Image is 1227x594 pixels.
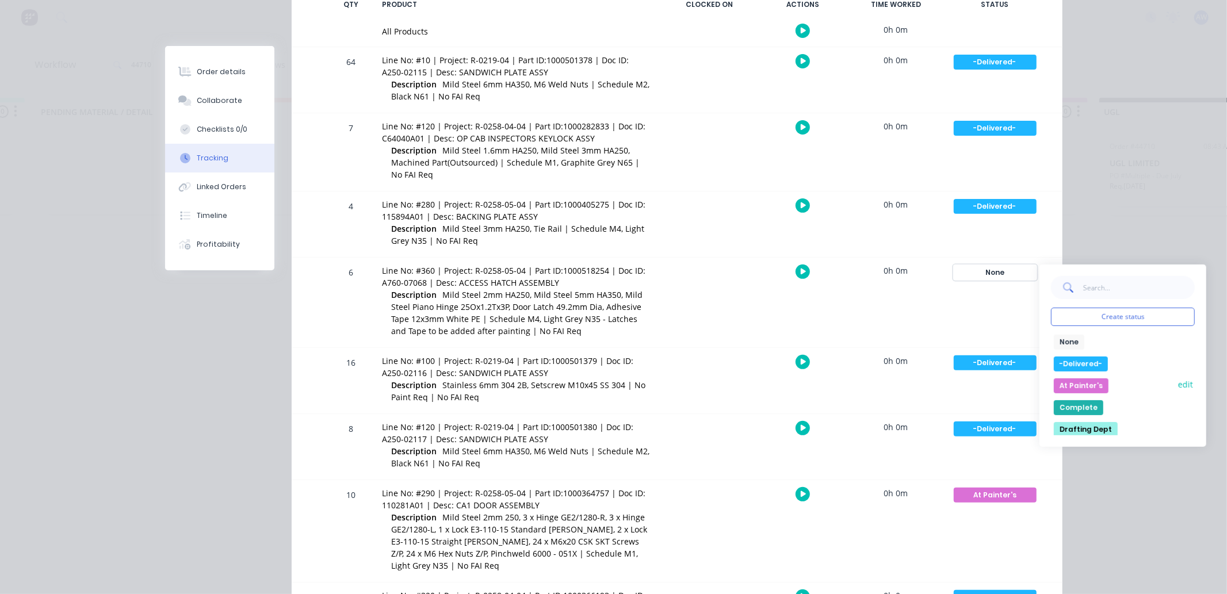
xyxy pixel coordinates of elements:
[853,17,939,43] div: 0h 0m
[853,191,939,217] div: 0h 0m
[197,182,246,192] div: Linked Orders
[165,201,274,230] button: Timeline
[953,487,1037,503] button: At Painter's
[165,86,274,115] button: Collaborate
[334,49,369,113] div: 64
[953,54,1037,70] button: -Delivered-
[392,145,640,180] span: Mild Steel 1.6mm HA250, Mild Steel 3mm HA250, Machined Part(Outsourced) | Schedule M1, Graphite G...
[334,482,369,582] div: 10
[853,480,939,506] div: 0h 0m
[953,120,1037,136] button: -Delivered-
[1083,276,1195,299] input: Search...
[197,124,247,135] div: Checklists 0/0
[954,55,1037,70] div: -Delivered-
[392,144,437,156] span: Description
[953,355,1037,371] button: -Delivered-
[165,58,274,86] button: Order details
[853,414,939,440] div: 0h 0m
[197,95,242,106] div: Collaborate
[1051,308,1195,326] button: Create status
[197,210,227,221] div: Timeline
[853,47,939,73] div: 0h 0m
[334,259,369,347] div: 6
[383,265,653,289] div: Line No: #360 | Project: R-0258-05-04 | Part ID:1000518254 | Doc ID: A760-07068 | Desc: ACCESS HA...
[383,421,653,445] div: Line No: #120 | Project: R-0219-04 | Part ID:1000501380 | Doc ID: A250-02117 | Desc: SANDWICH PLA...
[165,115,274,144] button: Checklists 0/0
[392,223,645,246] span: Mild Steel 3mm HA250, Tie Rail | Schedule M4, Light Grey N35 | No FAI Req
[954,488,1037,503] div: At Painter's
[1054,335,1084,350] button: None
[954,265,1037,280] div: None
[383,54,653,78] div: Line No: #10 | Project: R-0219-04 | Part ID:1000501378 | Doc ID: A250-02115 | Desc: SANDWICH PLAT...
[392,445,437,457] span: Description
[383,25,653,37] div: All Products
[334,350,369,413] div: 16
[165,144,274,173] button: Tracking
[383,198,653,223] div: Line No: #280 | Project: R-0258-05-04 | Part ID:1000405275 | Doc ID: 115894A01 | Desc: BACKING PL...
[383,355,653,379] div: Line No: #100 | Project: R-0219-04 | Part ID:1000501379 | Doc ID: A250-02116 | Desc: SANDWICH PLA...
[334,115,369,191] div: 7
[392,380,646,403] span: Stainless 6mm 304 2B, Setscrew M10x45 SS 304 | No Paint Req | No FAI Req
[1176,378,1195,390] button: edit
[1054,422,1118,437] button: Drafting Dept
[954,121,1037,136] div: -Delivered-
[392,446,650,469] span: Mild Steel 6mm HA350, M6 Weld Nuts | Schedule M2, Black N61 | No FAI Req
[197,239,240,250] div: Profitability
[392,223,437,235] span: Description
[165,173,274,201] button: Linked Orders
[1054,400,1103,415] button: Complete
[165,230,274,259] button: Profitability
[197,67,246,77] div: Order details
[853,258,939,283] div: 0h 0m
[392,78,437,90] span: Description
[853,113,939,139] div: 0h 0m
[392,289,437,301] span: Description
[953,421,1037,437] button: -Delivered-
[197,153,228,163] div: Tracking
[334,193,369,257] div: 4
[954,421,1037,436] div: -Delivered-
[954,199,1037,214] div: -Delivered-
[853,348,939,374] div: 0h 0m
[334,416,369,480] div: 8
[392,511,437,523] span: Description
[954,355,1037,370] div: -Delivered-
[953,265,1037,281] button: None
[392,512,648,571] span: Mild Steel 2mm 250, 3 x Hinge GE2/1280-R, 3 x Hinge GE2/1280-L, 1 x Lock E3-110-15 Standard [PERS...
[383,120,653,144] div: Line No: #120 | Project: R-0258-04-04 | Part ID:1000282833 | Doc ID: C64040A01 | Desc: OP CAB INS...
[392,379,437,391] span: Description
[953,198,1037,214] button: -Delivered-
[1054,357,1108,371] button: -Delivered-
[1054,378,1108,393] button: At Painter's
[392,79,650,102] span: Mild Steel 6mm HA350, M6 Weld Nuts | Schedule M2, Black N61 | No FAI Req
[383,487,653,511] div: Line No: #290 | Project: R-0258-05-04 | Part ID:1000364757 | Doc ID: 110281A01 | Desc: CA1 DOOR A...
[392,289,643,336] span: Mild Steel 2mm HA250, Mild Steel 5mm HA350, Mild Steel Piano Hinge 25Ox1.2Tx3P, Door Latch 49.2mm...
